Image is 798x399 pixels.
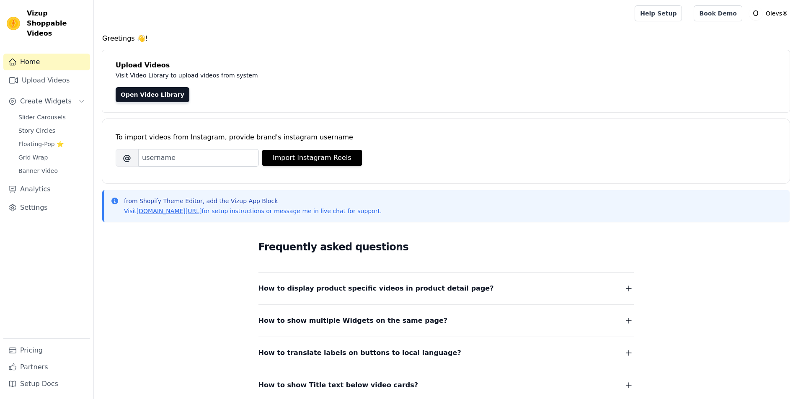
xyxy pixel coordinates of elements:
[753,9,759,18] text: O
[762,6,791,21] p: Olevs®
[749,6,791,21] button: O Olevs®
[116,60,776,70] h4: Upload Videos
[3,376,90,392] a: Setup Docs
[258,347,634,359] button: How to translate labels on buttons to local language?
[3,93,90,110] button: Create Widgets
[116,70,491,80] p: Visit Video Library to upload videos from system
[137,208,202,214] a: [DOMAIN_NAME][URL]
[13,165,90,177] a: Banner Video
[124,197,382,205] p: from Shopify Theme Editor, add the Vizup App Block
[13,152,90,163] a: Grid Wrap
[3,342,90,359] a: Pricing
[18,140,64,148] span: Floating-Pop ⭐
[258,379,418,391] span: How to show Title text below video cards?
[3,359,90,376] a: Partners
[635,5,682,21] a: Help Setup
[102,33,790,44] h4: Greetings 👋!
[258,283,634,294] button: How to display product specific videos in product detail page?
[7,17,20,30] img: Vizup
[13,138,90,150] a: Floating-Pop ⭐
[116,132,776,142] div: To import videos from Instagram, provide brand's instagram username
[258,315,634,327] button: How to show multiple Widgets on the same page?
[258,239,634,255] h2: Frequently asked questions
[18,153,48,162] span: Grid Wrap
[138,149,259,167] input: username
[116,87,189,102] a: Open Video Library
[18,126,55,135] span: Story Circles
[124,207,382,215] p: Visit for setup instructions or message me in live chat for support.
[258,283,494,294] span: How to display product specific videos in product detail page?
[3,72,90,89] a: Upload Videos
[27,8,87,39] span: Vizup Shoppable Videos
[18,167,58,175] span: Banner Video
[3,181,90,198] a: Analytics
[694,5,742,21] a: Book Demo
[258,379,634,391] button: How to show Title text below video cards?
[116,149,138,167] span: @
[18,113,66,121] span: Slider Carousels
[13,125,90,136] a: Story Circles
[3,54,90,70] a: Home
[258,315,448,327] span: How to show multiple Widgets on the same page?
[262,150,362,166] button: Import Instagram Reels
[3,199,90,216] a: Settings
[20,96,72,106] span: Create Widgets
[13,111,90,123] a: Slider Carousels
[258,347,461,359] span: How to translate labels on buttons to local language?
